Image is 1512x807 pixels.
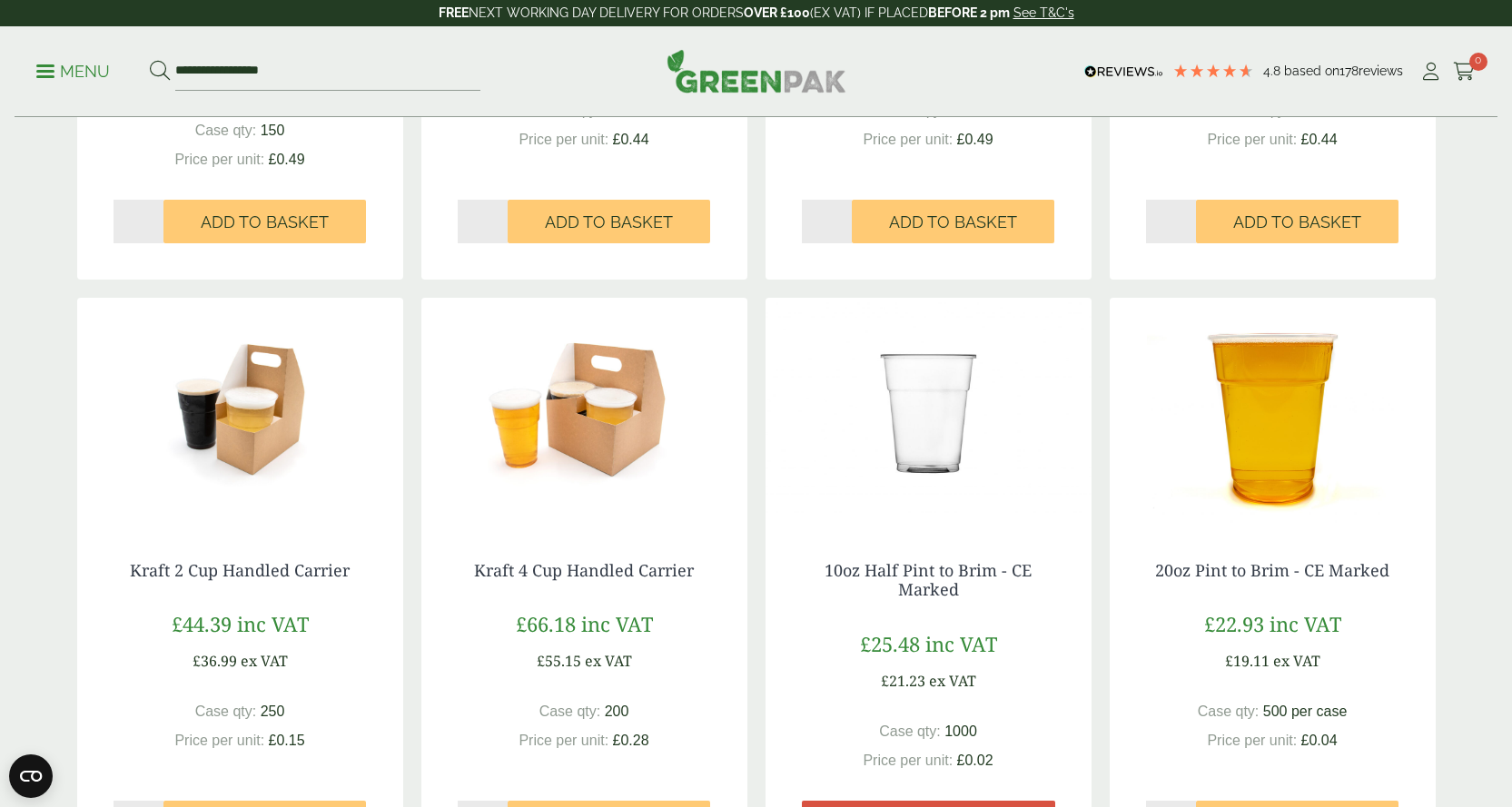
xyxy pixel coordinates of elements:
span: £44.39 [172,610,232,637]
img: IMG_5408 [1110,298,1436,525]
span: ex VAT [241,651,288,671]
a: 10oz Half Pint to Brim - CE Marked [825,559,1032,601]
span: 250 [261,704,285,719]
span: £0.28 [613,733,649,748]
span: Case qty: [195,704,257,719]
a: Menu [36,61,110,79]
img: GreenPak Supplies [667,49,846,93]
span: Case qty: [879,723,941,739]
div: 4.78 Stars [1172,63,1254,79]
span: inc VAT [581,610,653,637]
button: Add to Basket [1196,200,1398,243]
span: £0.02 [957,753,993,768]
span: Add to Basket [1233,212,1361,232]
span: £0.04 [1301,733,1338,748]
span: 500 per case [1263,704,1348,719]
span: Case qty: [195,123,257,138]
span: 200 [605,704,629,719]
span: 178 [1339,64,1359,78]
strong: OVER £100 [744,5,810,20]
span: Price per unit: [863,753,953,768]
span: Based on [1284,64,1339,78]
span: inc VAT [1270,610,1341,637]
span: inc VAT [925,630,997,657]
span: £66.18 [516,610,576,637]
strong: FREE [439,5,469,20]
span: £21.23 [881,671,925,691]
span: Price per unit: [863,132,953,147]
span: ex VAT [929,671,976,691]
span: £36.99 [193,651,237,671]
span: Case qty: [539,704,601,719]
a: 20oz Pint to Brim - CE Marked [1155,559,1389,581]
button: Add to Basket [163,200,366,243]
span: Add to Basket [889,212,1017,232]
span: £25.48 [860,630,920,657]
span: £0.44 [1301,132,1338,147]
span: reviews [1359,64,1403,78]
button: Add to Basket [852,200,1054,243]
i: Cart [1453,63,1476,81]
span: Price per unit: [174,152,264,167]
img: 5430070 2x Car WC Ang A [77,298,403,525]
span: £0.44 [613,132,649,147]
strong: BEFORE 2 pm [928,5,1010,20]
span: 0 [1469,53,1487,71]
span: Price per unit: [1207,132,1297,147]
a: Kraft 2 Cup Handled Carrier [130,559,350,581]
i: My Account [1419,63,1442,81]
span: Price per unit: [519,733,608,748]
span: inc VAT [237,610,309,637]
img: 5430071A 4x Car WC Ang A [421,298,747,525]
span: £22.93 [1204,610,1264,637]
span: 4.8 [1263,64,1284,78]
span: ex VAT [1273,651,1320,671]
button: Add to Basket [508,200,710,243]
img: REVIEWS.io [1084,65,1163,78]
span: £19.11 [1225,651,1270,671]
span: £0.49 [957,132,993,147]
a: Kraft 4 Cup Handled Carrier [474,559,694,581]
a: See T&C's [1013,5,1074,20]
span: Price per unit: [174,733,264,748]
span: Add to Basket [201,212,329,232]
span: Add to Basket [545,212,673,232]
span: Price per unit: [1207,733,1297,748]
span: ex VAT [585,651,632,671]
span: 150 [261,123,285,138]
img: 10oz Half Pint to Brim - CE Marked -0 [766,298,1092,525]
span: £55.15 [537,651,581,671]
a: 0 [1453,58,1476,85]
span: Price per unit: [519,132,608,147]
p: Menu [36,61,110,83]
span: Case qty: [1198,704,1260,719]
span: 1000 [944,723,977,739]
span: £0.49 [269,152,305,167]
button: Open CMP widget [9,754,53,798]
span: £0.15 [269,733,305,748]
